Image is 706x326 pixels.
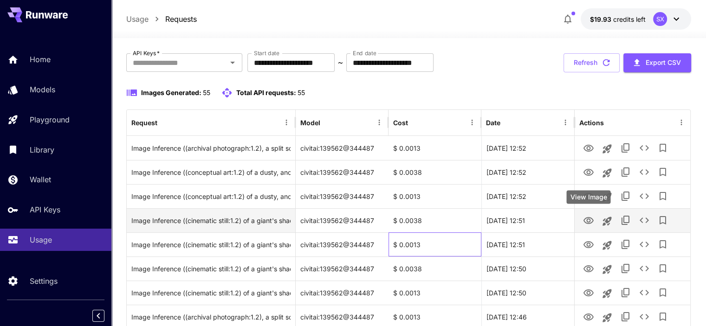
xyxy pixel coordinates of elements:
[131,281,291,305] div: Click to copy prompt
[296,232,389,256] div: civitai:139562@344487
[654,163,672,181] button: Add to library
[559,116,572,129] button: Menu
[353,49,376,57] label: End date
[296,256,389,281] div: civitai:139562@344487
[165,13,197,25] a: Requests
[30,275,58,287] p: Settings
[564,53,620,72] button: Refresh
[613,15,646,23] span: credits left
[616,283,635,302] button: Copy TaskUUID
[481,208,574,232] div: 22 Aug, 2025 12:51
[481,281,574,305] div: 22 Aug, 2025 12:50
[92,310,104,322] button: Collapse sidebar
[579,186,598,205] button: View Image
[501,116,514,129] button: Sort
[623,53,691,72] button: Export CSV
[590,14,646,24] div: $19.93311
[30,174,51,185] p: Wallet
[126,13,149,25] a: Usage
[466,116,479,129] button: Menu
[296,160,389,184] div: civitai:139562@344487
[635,235,654,254] button: See details
[141,89,201,96] span: Images Generated:
[579,138,598,157] button: View Image
[481,136,574,160] div: 22 Aug, 2025 12:52
[635,211,654,230] button: See details
[598,236,616,255] button: Launch in playground
[616,187,635,205] button: Copy TaskUUID
[616,163,635,181] button: Copy TaskUUID
[579,283,598,302] button: View Image
[598,260,616,279] button: Launch in playground
[635,163,654,181] button: See details
[654,307,672,326] button: Add to library
[99,307,111,324] div: Collapse sidebar
[321,116,334,129] button: Sort
[579,119,604,127] div: Actions
[581,8,691,30] button: $19.93311SX
[481,256,574,281] div: 22 Aug, 2025 12:50
[254,49,279,57] label: Start date
[579,235,598,254] button: View Image
[579,307,598,326] button: View Image
[296,184,389,208] div: civitai:139562@344487
[131,257,291,281] div: Click to copy prompt
[131,136,291,160] div: Click to copy prompt
[616,307,635,326] button: Copy TaskUUID
[30,144,54,155] p: Library
[579,259,598,278] button: View Image
[296,136,389,160] div: civitai:139562@344487
[616,139,635,157] button: Copy TaskUUID
[566,190,610,204] div: View Image
[298,89,305,96] span: 55
[635,307,654,326] button: See details
[579,162,598,181] button: View Image
[296,281,389,305] div: civitai:139562@344487
[675,116,688,129] button: Menu
[338,57,343,68] p: ~
[393,119,408,127] div: Cost
[203,89,210,96] span: 55
[296,208,389,232] div: civitai:139562@344487
[598,140,616,158] button: Launch in playground
[635,259,654,278] button: See details
[389,281,481,305] div: $ 0.0013
[126,13,197,25] nav: breadcrumb
[598,164,616,182] button: Launch in playground
[616,259,635,278] button: Copy TaskUUID
[486,119,500,127] div: Date
[30,84,55,95] p: Models
[131,119,157,127] div: Request
[481,232,574,256] div: 22 Aug, 2025 12:51
[226,56,239,69] button: Open
[131,185,291,208] div: Click to copy prompt
[131,160,291,184] div: Click to copy prompt
[300,119,320,127] div: Model
[131,209,291,232] div: Click to copy prompt
[653,12,667,26] div: SX
[30,204,60,215] p: API Keys
[481,184,574,208] div: 22 Aug, 2025 12:52
[30,54,51,65] p: Home
[373,116,386,129] button: Menu
[654,235,672,254] button: Add to library
[598,212,616,230] button: Launch in playground
[30,114,70,125] p: Playground
[409,116,422,129] button: Sort
[481,160,574,184] div: 22 Aug, 2025 12:52
[389,184,481,208] div: $ 0.0013
[30,234,52,245] p: Usage
[133,49,160,57] label: API Keys
[654,259,672,278] button: Add to library
[389,208,481,232] div: $ 0.0038
[389,256,481,281] div: $ 0.0038
[158,116,171,129] button: Sort
[590,15,613,23] span: $19.93
[616,211,635,230] button: Copy TaskUUID
[654,211,672,230] button: Add to library
[389,160,481,184] div: $ 0.0038
[131,233,291,256] div: Click to copy prompt
[280,116,293,129] button: Menu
